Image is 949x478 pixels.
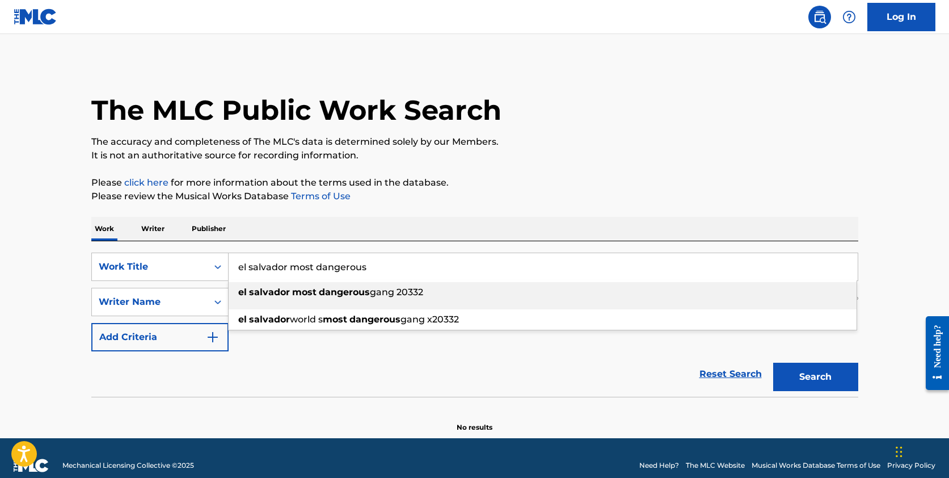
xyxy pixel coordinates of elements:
span: gang x20332 [400,314,459,325]
h1: The MLC Public Work Search [91,93,501,127]
img: logo [14,459,49,472]
a: click here [124,177,168,188]
strong: salvador [249,287,290,297]
img: help [842,10,856,24]
iframe: Resource Center [917,304,949,401]
strong: dangerous [349,314,400,325]
strong: dangerous [319,287,370,297]
img: 9d2ae6d4665cec9f34b9.svg [206,330,220,344]
form: Search Form [91,253,858,397]
p: Please review the Musical Works Database [91,190,858,203]
span: Mechanical Licensing Collective © 2025 [62,460,194,471]
a: Musical Works Database Terms of Use [752,460,880,471]
p: Work [91,217,117,241]
div: Drag [896,435,902,469]
iframe: Chat Widget [892,424,949,478]
p: It is not an authoritative source for recording information. [91,149,858,162]
img: search [813,10,826,24]
span: world s [290,314,323,325]
img: MLC Logo [14,9,57,25]
button: Add Criteria [91,323,229,351]
a: Privacy Policy [887,460,935,471]
a: Log In [867,3,935,31]
p: The accuracy and completeness of The MLC's data is determined solely by our Members. [91,135,858,149]
p: Please for more information about the terms used in the database. [91,176,858,190]
div: Writer Name [99,295,201,309]
button: Search [773,363,858,391]
a: The MLC Website [686,460,745,471]
strong: most [292,287,317,297]
p: Publisher [188,217,229,241]
a: Public Search [808,6,831,28]
strong: el [238,287,247,297]
div: Work Title [99,260,201,274]
strong: salvador [249,314,290,325]
p: Writer [138,217,168,241]
a: Terms of Use [289,191,351,202]
a: Reset Search [694,362,767,387]
p: No results [457,409,492,433]
strong: most [323,314,347,325]
strong: el [238,314,247,325]
div: Help [838,6,861,28]
span: gang 20332 [370,287,423,297]
a: Need Help? [639,460,679,471]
